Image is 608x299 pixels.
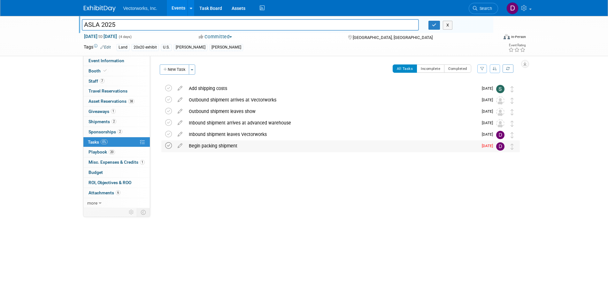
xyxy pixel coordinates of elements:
button: New Task [160,64,189,75]
a: edit [174,97,186,103]
a: edit [174,143,186,149]
img: Unassigned [496,96,504,105]
a: edit [174,108,186,114]
button: All Tasks [393,64,417,73]
a: Edit [100,45,111,49]
span: [GEOGRAPHIC_DATA], [GEOGRAPHIC_DATA] [353,35,433,40]
span: [DATE] [482,132,496,137]
div: [PERSON_NAME] [210,44,243,51]
span: Shipments [89,119,116,124]
a: Search [469,3,498,14]
span: 0% [101,139,108,144]
a: Sponsorships2 [83,127,150,137]
a: Tasks0% [83,137,150,147]
div: Inbound shipment arrives at advanced warehouse [186,117,478,128]
button: X [443,21,453,30]
i: Move task [511,144,514,150]
div: [PERSON_NAME] [174,44,207,51]
a: edit [174,120,186,126]
span: Budget [89,170,103,175]
span: Attachments [89,190,120,195]
div: Outbound shipment arrives at Vectorworks [186,94,478,105]
span: Booth [89,68,108,73]
a: Budget [83,168,150,177]
span: Vectorworks, Inc. [123,6,158,11]
i: Move task [511,132,514,138]
img: Unassigned [496,119,504,128]
td: Toggle Event Tabs [137,208,150,216]
div: Event Format [460,33,526,43]
a: more [83,198,150,208]
span: 2 [112,119,116,124]
a: edit [174,131,186,137]
span: 1 [111,109,116,114]
div: Event Rating [508,44,526,47]
a: ROI, Objectives & ROO [83,178,150,188]
a: Attachments6 [83,188,150,198]
span: 6 [116,190,120,195]
span: [DATE] [482,109,496,114]
span: Sponsorships [89,129,122,134]
div: Inbound shipment leaves Vectorworks [186,129,478,140]
span: to [97,34,104,39]
span: [DATE] [482,144,496,148]
i: Move task [511,121,514,127]
span: [DATE] [482,98,496,102]
span: Staff [89,78,104,84]
a: Staff7 [83,76,150,86]
img: Don Hall [496,131,504,139]
span: Giveaways [89,109,116,114]
span: 20 [109,150,115,154]
div: Land [117,44,129,51]
a: Travel Reservations [83,86,150,96]
a: Giveaways1 [83,107,150,116]
span: 38 [128,99,135,104]
span: ROI, Objectives & ROO [89,180,131,185]
span: Playbook [89,149,115,154]
span: Misc. Expenses & Credits [89,160,145,165]
img: Sarah Angley [496,85,504,93]
img: Format-Inperson.png [504,34,510,39]
img: Unassigned [496,108,504,116]
span: Tasks [88,139,108,145]
a: Refresh [503,64,513,73]
span: (4 days) [118,35,132,39]
span: Event Information [89,58,124,63]
a: Booth [83,66,150,76]
img: ExhibitDay [84,5,116,12]
td: Tags [84,44,111,51]
a: Misc. Expenses & Credits1 [83,157,150,167]
span: more [87,200,97,206]
a: Shipments2 [83,117,150,127]
div: In-Person [511,34,526,39]
div: Begin packing shipment [186,140,478,151]
img: Don Hall [506,2,519,14]
div: Add shipping costs [186,83,478,94]
button: Committed [196,34,235,40]
td: Personalize Event Tab Strip [126,208,137,216]
span: Travel Reservations [89,88,127,93]
a: Asset Reservations38 [83,96,150,106]
img: Don Hall [496,142,504,151]
span: [DATE] [DATE] [84,34,117,39]
span: [DATE] [482,86,496,91]
span: 7 [100,78,104,83]
i: Booth reservation complete [104,69,107,72]
i: Move task [511,109,514,115]
a: Event Information [83,56,150,66]
button: Incomplete [417,64,444,73]
i: Move task [511,98,514,104]
span: Search [477,6,492,11]
a: edit [174,86,186,91]
span: [DATE] [482,121,496,125]
div: Outbound shipment leaves show [186,106,478,117]
i: Move task [511,86,514,92]
span: Asset Reservations [89,99,135,104]
span: 2 [118,129,122,134]
span: 1 [140,160,145,165]
a: Playbook20 [83,147,150,157]
div: 20x20 exhibit [132,44,159,51]
div: U.S. [161,44,172,51]
button: Completed [444,64,471,73]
